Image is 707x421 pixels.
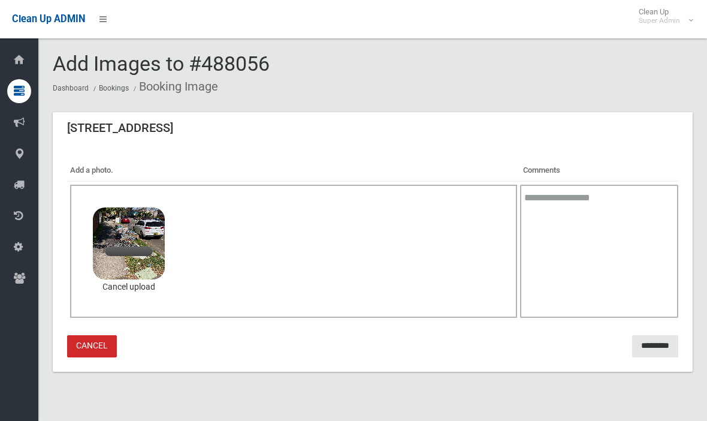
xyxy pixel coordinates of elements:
h3: [STREET_ADDRESS] [67,122,173,134]
span: Clean Up [633,7,692,25]
a: Dashboard [53,84,89,92]
th: Add a photo. [67,160,520,181]
a: Bookings [99,84,129,92]
a: Cancel [67,335,117,357]
small: Super Admin [639,16,680,25]
a: Cancel upload [93,279,165,295]
span: Clean Up ADMIN [12,13,85,25]
th: Comments [520,160,678,181]
span: Add Images to #488056 [53,52,270,76]
li: Booking Image [131,76,218,98]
